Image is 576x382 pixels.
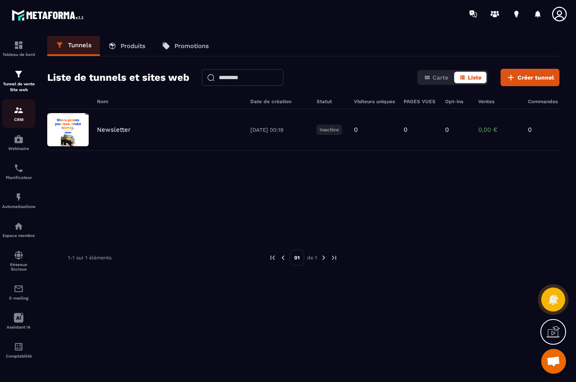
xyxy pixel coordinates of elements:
[317,125,342,135] p: Inactive
[2,128,35,157] a: automationsautomationsWebinaire
[2,99,35,128] a: formationformationCRM
[2,278,35,307] a: emailemailE-mailing
[250,99,308,104] h6: Date de création
[2,52,35,57] p: Tableau de bord
[14,221,24,231] img: automations
[47,36,100,56] a: Tunnels
[279,254,287,261] img: prev
[320,254,327,261] img: next
[2,307,35,336] a: Assistant IA
[154,36,217,56] a: Promotions
[14,69,24,79] img: formation
[121,42,145,50] p: Produits
[2,146,35,151] p: Webinaire
[2,244,35,278] a: social-networksocial-networkRéseaux Sociaux
[404,126,407,133] p: 0
[2,262,35,271] p: Réseaux Sociaux
[2,186,35,215] a: automationsautomationsAutomatisations
[307,254,317,261] p: de 1
[100,36,154,56] a: Produits
[2,296,35,300] p: E-mailing
[445,126,449,133] p: 0
[97,126,131,133] p: Newsletter
[2,175,35,180] p: Planificateur
[2,34,35,63] a: formationformationTableau de bord
[433,74,448,81] span: Carte
[445,99,470,104] h6: Opt-ins
[541,349,566,374] div: Ouvrir le chat
[14,250,24,260] img: social-network
[14,40,24,50] img: formation
[404,99,437,104] h6: PAGES VUES
[14,134,24,144] img: automations
[2,117,35,122] p: CRM
[2,63,35,99] a: formationformationTunnel de vente Site web
[2,157,35,186] a: schedulerschedulerPlanificateur
[478,99,520,104] h6: Ventes
[174,42,209,50] p: Promotions
[330,254,338,261] img: next
[97,99,242,104] h6: Nom
[2,354,35,358] p: Comptabilité
[528,126,553,133] p: 0
[269,254,276,261] img: prev
[68,41,92,49] p: Tunnels
[317,99,346,104] h6: Statut
[2,81,35,93] p: Tunnel de vente Site web
[478,126,520,133] p: 0,00 €
[14,284,24,294] img: email
[354,126,358,133] p: 0
[354,99,395,104] h6: Visiteurs uniques
[47,113,89,146] img: image
[14,163,24,173] img: scheduler
[2,215,35,244] a: automationsautomationsEspace membre
[528,99,558,104] h6: Commandes
[290,250,304,266] p: 01
[250,127,308,133] p: [DATE] 00:19
[454,72,486,83] button: Liste
[12,7,86,23] img: logo
[47,69,189,86] h2: Liste de tunnels et sites web
[419,72,453,83] button: Carte
[14,342,24,352] img: accountant
[501,69,559,86] button: Créer tunnel
[14,192,24,202] img: automations
[468,74,482,81] span: Liste
[14,105,24,115] img: formation
[2,233,35,238] p: Espace membre
[2,204,35,209] p: Automatisations
[518,73,554,82] span: Créer tunnel
[2,325,35,329] p: Assistant IA
[68,255,111,261] p: 1-1 sur 1 éléments
[2,336,35,365] a: accountantaccountantComptabilité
